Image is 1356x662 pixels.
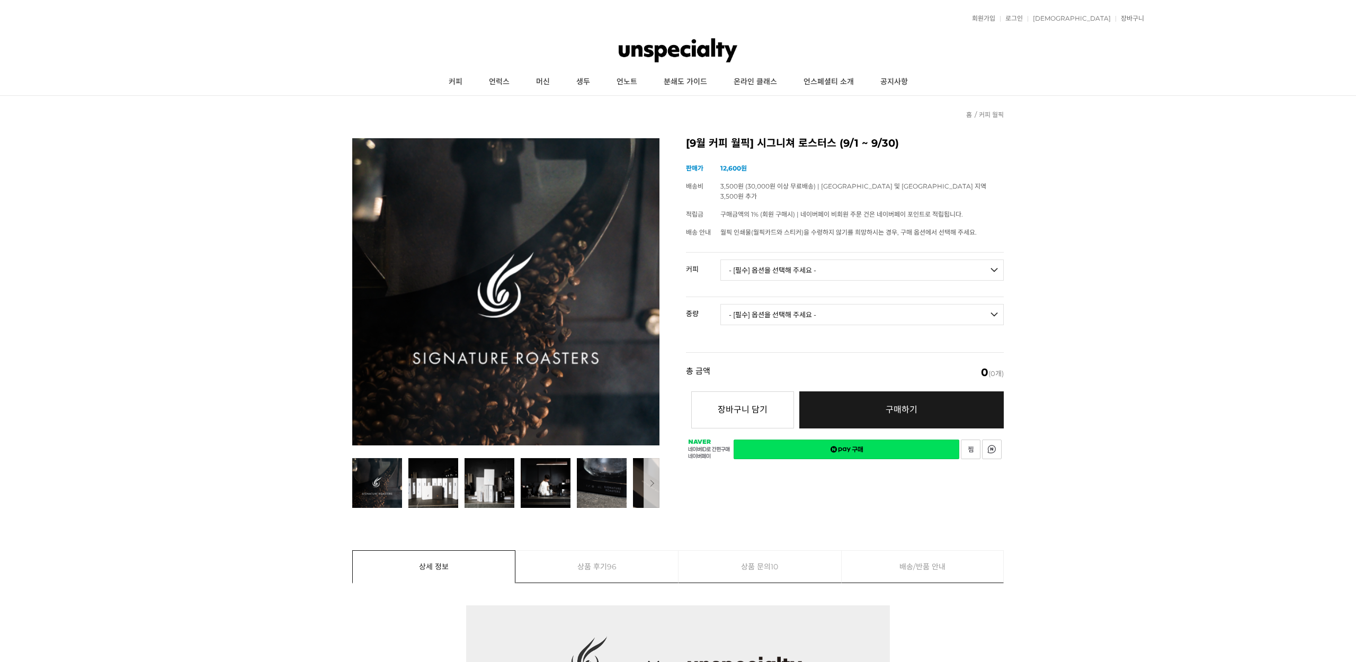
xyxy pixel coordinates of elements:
th: 커피 [686,253,720,277]
span: 월픽 인쇄물(월픽카드와 스티커)을 수령하지 않기를 희망하시는 경우, 구매 옵션에서 선택해 주세요. [720,228,977,236]
strong: 12,600원 [720,164,747,172]
a: 상품 문의10 [679,551,841,583]
a: 구매하기 [799,391,1004,428]
em: 0 [981,366,988,379]
a: 언럭스 [476,69,523,95]
span: 구매금액의 1% (회원 구매시) | 네이버페이 비회원 주문 건은 네이버페이 포인트로 적립됩니다. [720,210,963,218]
span: 판매가 [686,164,703,172]
a: 분쇄도 가이드 [650,69,720,95]
h2: [9월 커피 월픽] 시그니쳐 로스터스 (9/1 ~ 9/30) [686,138,1004,149]
a: 언노트 [603,69,650,95]
a: 새창 [961,440,980,459]
a: 상품 후기96 [516,551,679,583]
a: 장바구니 [1116,15,1144,22]
a: 생두 [563,69,603,95]
span: 10 [771,551,778,583]
button: 장바구니 담기 [691,391,794,428]
strong: 총 금액 [686,367,710,378]
img: 언스페셜티 몰 [619,34,738,66]
span: 배송 안내 [686,228,711,236]
a: 배송/반품 안내 [842,551,1004,583]
a: [DEMOGRAPHIC_DATA] [1028,15,1111,22]
span: 적립금 [686,210,703,218]
th: 중량 [686,297,720,321]
a: 상세 정보 [353,551,515,583]
a: 머신 [523,69,563,95]
span: 96 [607,551,617,583]
a: 새창 [734,440,959,459]
a: 공지사항 [867,69,921,95]
a: 온라인 클래스 [720,69,790,95]
a: 새창 [982,440,1002,459]
button: 다음 [644,458,659,508]
img: [9월 커피 월픽] 시그니쳐 로스터스 (9/1 ~ 9/30) [352,138,659,445]
span: (0개) [981,367,1004,378]
span: 구매하기 [886,405,917,415]
a: 커피 [435,69,476,95]
span: 3,500원 (30,000원 이상 무료배송) | [GEOGRAPHIC_DATA] 및 [GEOGRAPHIC_DATA] 지역 3,500원 추가 [720,182,986,200]
a: 커피 월픽 [979,111,1004,119]
a: 로그인 [1000,15,1023,22]
a: 언스페셜티 소개 [790,69,867,95]
a: 회원가입 [967,15,995,22]
a: 홈 [966,111,972,119]
span: 배송비 [686,182,703,190]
